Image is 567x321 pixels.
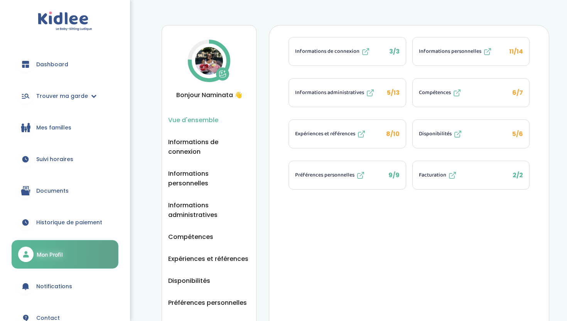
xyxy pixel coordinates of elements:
span: Facturation [419,171,446,179]
span: 3/3 [389,47,400,56]
a: Suivi horaires [12,145,118,173]
span: Bonjour Naminata 👋 [168,90,250,100]
li: 3/3 [289,37,406,66]
button: Compétences [168,232,213,242]
img: Avatar [195,47,223,75]
button: Informations de connexion 3/3 [289,37,405,66]
span: 5/6 [512,129,523,138]
button: Expériences et références [168,254,248,264]
span: Préférences personnelles [295,171,354,179]
span: 8/10 [386,129,400,138]
span: 5/13 [387,88,400,97]
span: Notifications [36,282,72,291]
a: Dashboard [12,50,118,78]
span: Suivi horaires [36,155,73,163]
span: Trouver ma garde [36,92,88,100]
span: Informations administratives [295,89,364,97]
li: 6/7 [412,78,530,107]
span: Historique de paiement [36,218,102,227]
span: Documents [36,187,69,195]
button: Informations personnelles [168,169,250,188]
button: Informations administratives 5/13 [289,79,405,107]
span: 6/7 [512,88,523,97]
a: Historique de paiement [12,208,118,236]
a: Trouver ma garde [12,82,118,110]
button: Compétences 6/7 [413,79,529,107]
span: 11/14 [509,47,523,56]
button: Expériences et références 8/10 [289,120,405,148]
a: Mes familles [12,114,118,141]
button: Facturation 2/2 [413,161,529,189]
span: Disponibilités [419,130,452,138]
button: Préférences personnelles 9/9 [289,161,405,189]
button: Informations administratives [168,200,250,220]
a: Mon Profil [12,240,118,269]
li: 9/9 [289,161,406,190]
a: Documents [12,177,118,205]
span: Dashboard [36,61,68,69]
button: Informations de connexion [168,137,250,156]
li: 5/6 [412,119,530,148]
li: 5/13 [289,78,406,107]
span: 9/9 [388,171,400,180]
img: logo.svg [38,12,92,31]
li: 8/10 [289,119,406,148]
li: 11/14 [412,37,530,66]
span: Mon Profil [37,250,63,259]
button: Disponibilités 5/6 [413,120,529,148]
button: Informations personnelles 11/14 [413,37,529,66]
li: 2/2 [412,161,530,190]
span: Expériences et références [295,130,355,138]
span: Compétences [419,89,451,97]
span: Mes familles [36,124,71,132]
span: 2/2 [513,171,523,180]
span: Informations de connexion [295,47,359,55]
a: Notifications [12,272,118,300]
span: Informations personnelles [419,47,481,55]
button: Disponibilités [168,276,210,286]
button: Vue d'ensemble [168,115,218,125]
button: Préférences personnelles [168,298,247,308]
